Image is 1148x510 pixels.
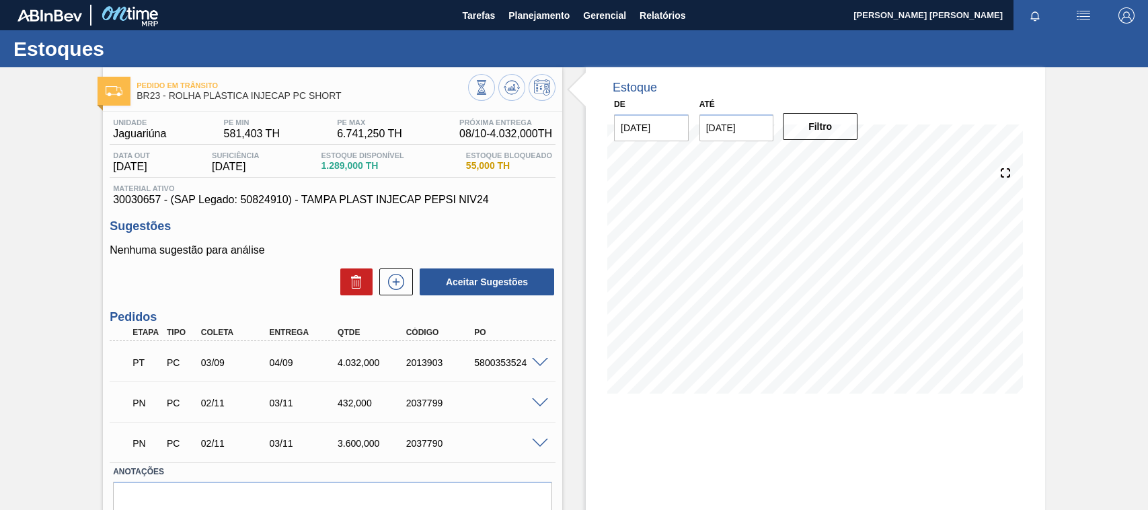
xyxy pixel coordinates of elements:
img: Logout [1118,7,1135,24]
div: Código [403,328,479,337]
button: Visão Geral dos Estoques [468,74,495,101]
span: 6.741,250 TH [337,128,402,140]
div: Pedido de Compra [163,438,198,449]
div: 02/11/2025 [198,438,274,449]
button: Filtro [783,113,857,140]
span: Relatórios [640,7,685,24]
h3: Pedidos [110,310,556,324]
div: 02/11/2025 [198,398,274,408]
label: Anotações [113,462,552,482]
button: Aceitar Sugestões [420,268,554,295]
button: Atualizar Gráfico [498,74,525,101]
span: 581,403 TH [224,128,280,140]
img: userActions [1075,7,1092,24]
p: PN [132,438,161,449]
div: 03/11/2025 [266,438,342,449]
div: 3.600,000 [334,438,410,449]
span: Pedido em Trânsito [137,81,468,89]
p: PT [132,357,161,368]
span: Estoque Disponível [321,151,404,159]
div: Tipo [163,328,198,337]
span: 55,000 TH [466,161,552,171]
span: [DATE] [212,161,259,173]
span: Tarefas [462,7,495,24]
p: Nenhuma sugestão para análise [110,244,556,256]
img: TNhmsLtSVTkK8tSr43FrP2fwEKptu5GPRR3wAAAABJRU5ErkJggg== [17,9,82,22]
h1: Estoques [13,41,252,57]
div: Coleta [198,328,274,337]
label: Até [699,100,715,109]
div: Pedido de Compra [163,398,198,408]
span: Próxima Entrega [459,118,552,126]
div: Qtde [334,328,410,337]
div: Entrega [266,328,342,337]
button: Notificações [1013,6,1057,25]
div: Aceitar Sugestões [413,267,556,297]
input: dd/mm/yyyy [614,114,689,141]
span: Data out [113,151,150,159]
span: 08/10 - 4.032,000 TH [459,128,552,140]
span: Planejamento [508,7,570,24]
div: Estoque [613,81,657,95]
span: PE MIN [224,118,280,126]
span: PE MAX [337,118,402,126]
label: De [614,100,625,109]
div: Pedido em Negociação [129,429,164,458]
span: 30030657 - (SAP Legado: 50824910) - TAMPA PLAST INJECAP PEPSI NIV24 [113,194,552,206]
div: 2013903 [403,357,479,368]
span: Material ativo [113,184,552,192]
div: 2037799 [403,398,479,408]
span: 1.289,000 TH [321,161,404,171]
div: 432,000 [334,398,410,408]
button: Programar Estoque [529,74,556,101]
input: dd/mm/yyyy [699,114,774,141]
h3: Sugestões [110,219,556,233]
span: Jaguariúna [113,128,166,140]
div: 03/11/2025 [266,398,342,408]
span: Unidade [113,118,166,126]
div: 4.032,000 [334,357,410,368]
span: Estoque Bloqueado [466,151,552,159]
div: 04/09/2025 [266,357,342,368]
div: PO [471,328,547,337]
span: Gerencial [583,7,626,24]
div: 5800353524 [471,357,547,368]
div: Etapa [129,328,164,337]
span: [DATE] [113,161,150,173]
img: Ícone [106,86,122,96]
p: PN [132,398,161,408]
div: Pedido em Negociação [129,388,164,418]
div: Nova sugestão [373,268,413,295]
span: BR23 - ROLHA PLÁSTICA INJECAP PC SHORT [137,91,468,101]
div: Excluir Sugestões [334,268,373,295]
div: Pedido de Compra [163,357,198,368]
span: Suficiência [212,151,259,159]
div: 03/09/2025 [198,357,274,368]
div: Pedido em Trânsito [129,348,164,377]
div: 2037790 [403,438,479,449]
